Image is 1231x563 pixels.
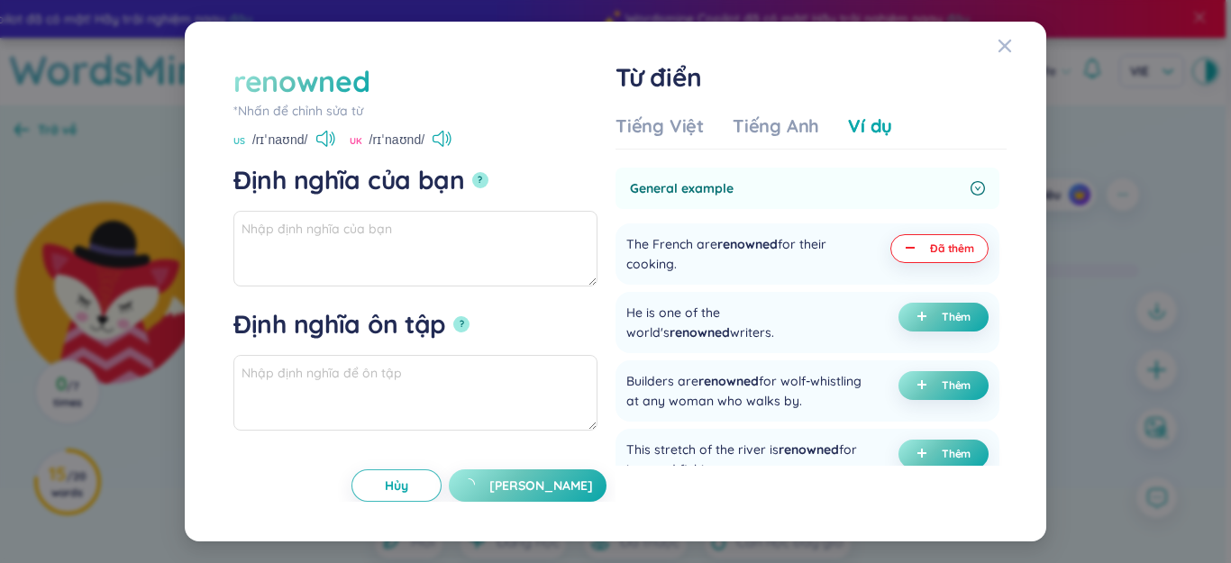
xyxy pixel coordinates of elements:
div: Tiếng Việt [615,114,704,139]
div: Ví dụ [233,452,294,485]
div: Ví dụ [848,114,892,139]
button: Close [998,22,1046,70]
span: renowned [779,441,839,458]
span: right-circle [971,181,985,195]
span: loading [462,477,489,495]
span: minus [905,242,923,255]
div: He is one of the world's writers. [626,303,868,342]
span: General example [630,178,963,198]
button: plusThêm [898,303,989,331]
span: renowned [698,373,759,389]
div: The French are for their cooking. [626,234,860,274]
span: Thêm [942,447,971,461]
button: plusThêm [898,440,989,468]
span: UK [350,134,362,149]
span: plus [916,448,935,460]
div: Builders are for wolf-whistling at any woman who walks by. [626,371,868,411]
button: Hủy [351,469,442,502]
div: *Nhấn để chỉnh sửa từ [233,101,597,121]
button: Định nghĩa của bạn [472,172,488,188]
div: renowned [233,61,369,101]
div: Định nghĩa của bạn [233,164,465,196]
div: General example [615,168,999,209]
span: Thêm [942,310,971,324]
span: US [233,134,245,149]
span: /rɪˈnaʊnd/ [252,130,308,150]
span: plus [916,379,935,392]
h1: Từ điển [615,61,1007,94]
span: Đã thêm [930,241,974,256]
button: plusThêm [898,371,989,400]
button: [PERSON_NAME] [449,469,606,502]
div: This stretch of the river is for its good fishing. [626,440,868,479]
span: [PERSON_NAME] [489,477,593,495]
span: renowned [717,236,778,252]
span: renowned [670,324,730,341]
span: Hủy [385,477,408,495]
span: Thêm [942,378,971,393]
button: Định nghĩa ôn tập [453,316,470,332]
div: Định nghĩa ôn tập [233,308,446,341]
span: /rɪˈnaʊnd/ [369,130,425,150]
span: plus [916,311,935,323]
div: Tiếng Anh [733,114,819,139]
button: minusĐã thêm [890,234,989,263]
